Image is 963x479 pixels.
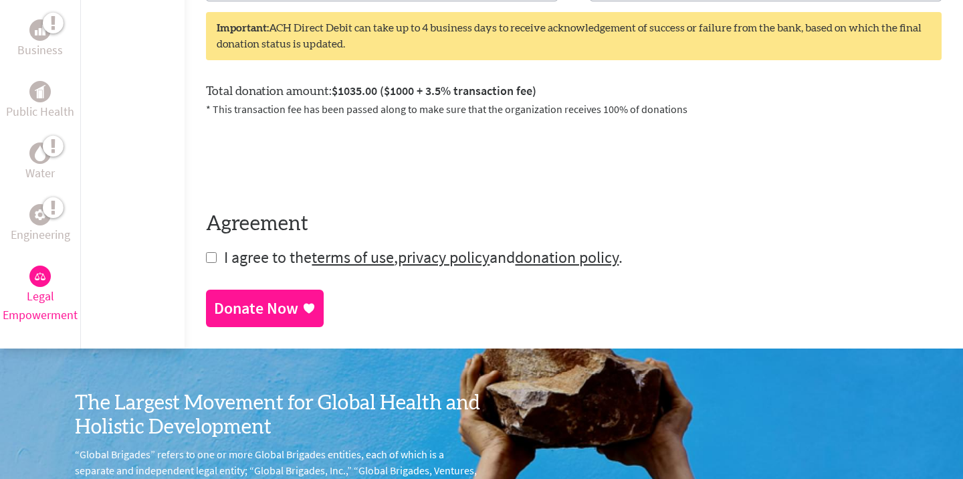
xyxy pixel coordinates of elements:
[29,81,51,102] div: Public Health
[35,146,45,161] img: Water
[217,23,269,33] strong: Important:
[3,266,78,324] a: Legal EmpowermentLegal Empowerment
[515,247,619,268] a: donation policy
[35,209,45,220] img: Engineering
[312,247,394,268] a: terms of use
[206,133,409,185] iframe: reCAPTCHA
[25,142,55,183] a: WaterWater
[3,287,78,324] p: Legal Empowerment
[29,19,51,41] div: Business
[6,81,74,121] a: Public HealthPublic Health
[29,204,51,225] div: Engineering
[11,204,70,244] a: EngineeringEngineering
[214,298,298,319] div: Donate Now
[332,83,536,98] span: $1035.00 ($1000 + 3.5% transaction fee)
[17,19,63,60] a: BusinessBusiness
[224,247,623,268] span: I agree to the , and .
[29,266,51,287] div: Legal Empowerment
[35,85,45,98] img: Public Health
[206,212,942,236] h4: Agreement
[75,391,481,440] h3: The Largest Movement for Global Health and Holistic Development
[35,272,45,280] img: Legal Empowerment
[206,101,942,117] p: * This transaction fee has been passed along to make sure that the organization receives 100% of ...
[11,225,70,244] p: Engineering
[206,290,324,327] a: Donate Now
[6,102,74,121] p: Public Health
[29,142,51,164] div: Water
[398,247,490,268] a: privacy policy
[25,164,55,183] p: Water
[35,25,45,35] img: Business
[206,82,536,101] label: Total donation amount:
[17,41,63,60] p: Business
[206,12,942,60] div: ACH Direct Debit can take up to 4 business days to receive acknowledgement of success or failure ...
